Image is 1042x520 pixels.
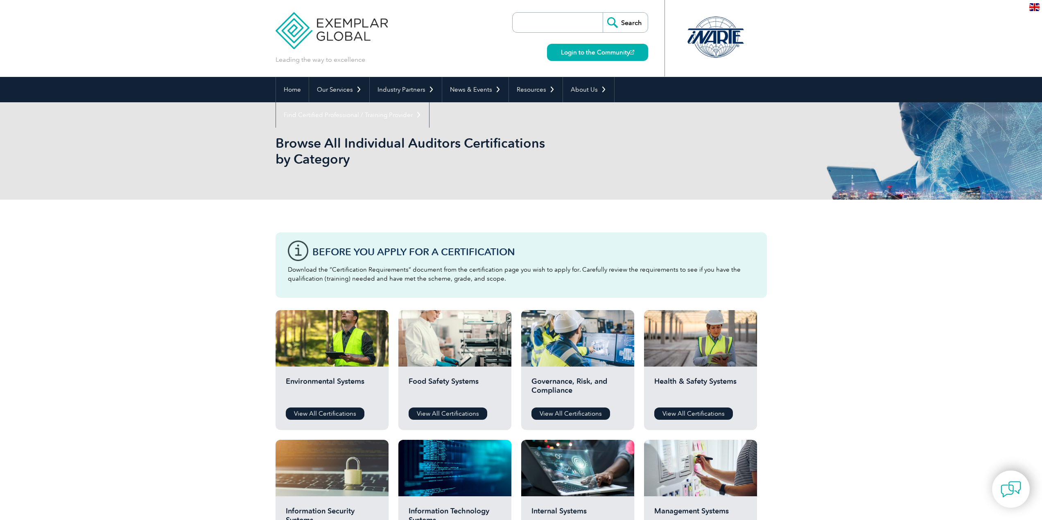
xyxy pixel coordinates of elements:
a: About Us [563,77,614,102]
input: Search [603,13,648,32]
h1: Browse All Individual Auditors Certifications by Category [276,135,590,167]
a: Our Services [309,77,369,102]
a: News & Events [442,77,509,102]
a: Home [276,77,309,102]
a: Resources [509,77,563,102]
a: View All Certifications [409,407,487,420]
a: Login to the Community [547,44,648,61]
img: en [1029,3,1040,11]
a: View All Certifications [531,407,610,420]
h3: Before You Apply For a Certification [312,247,755,257]
img: open_square.png [630,50,634,54]
a: Find Certified Professional / Training Provider [276,102,429,128]
h2: Governance, Risk, and Compliance [531,377,624,401]
h2: Environmental Systems [286,377,378,401]
p: Leading the way to excellence [276,55,365,64]
img: contact-chat.png [1001,479,1021,500]
h2: Health & Safety Systems [654,377,747,401]
a: View All Certifications [286,407,364,420]
p: Download the “Certification Requirements” document from the certification page you wish to apply ... [288,265,755,283]
a: Industry Partners [370,77,442,102]
h2: Food Safety Systems [409,377,501,401]
a: View All Certifications [654,407,733,420]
